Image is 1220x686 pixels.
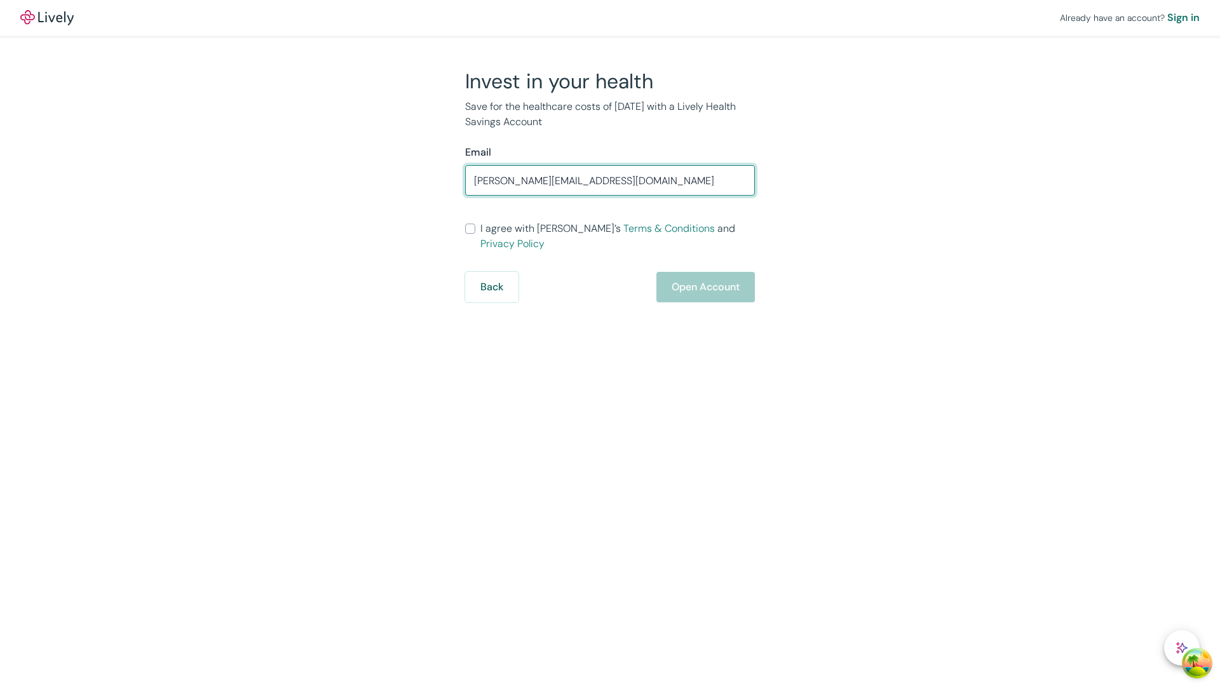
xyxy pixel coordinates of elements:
[480,237,545,250] a: Privacy Policy
[1164,630,1200,666] button: chat
[465,272,518,302] button: Back
[1184,650,1210,676] button: Open Tanstack query devtools
[623,222,715,235] a: Terms & Conditions
[480,221,755,252] span: I agree with [PERSON_NAME]’s and
[465,145,491,160] label: Email
[1167,10,1200,25] a: Sign in
[20,10,74,25] img: Lively
[1176,642,1188,654] svg: Lively AI Assistant
[465,69,755,94] h2: Invest in your health
[465,99,755,130] p: Save for the healthcare costs of [DATE] with a Lively Health Savings Account
[20,10,74,25] a: LivelyLively
[1060,10,1200,25] div: Already have an account?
